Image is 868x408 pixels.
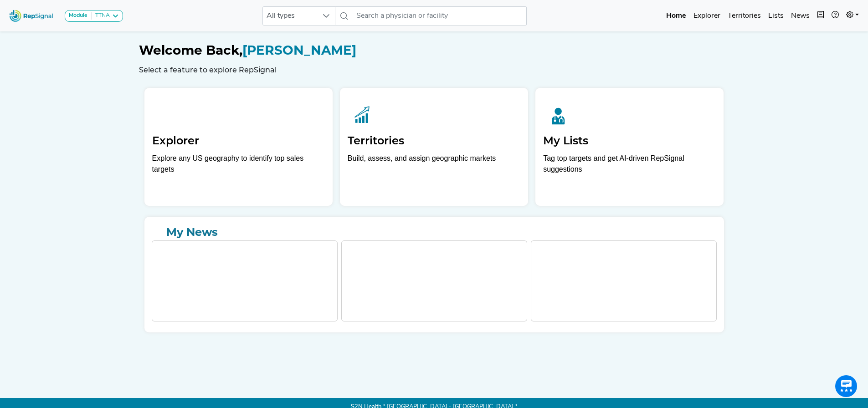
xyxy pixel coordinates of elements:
[69,13,87,18] strong: Module
[353,6,527,25] input: Search a physician or facility
[543,153,716,180] p: Tag top targets and get AI-driven RepSignal suggestions
[724,7,765,25] a: Territories
[348,153,520,180] p: Build, assess, and assign geographic markets
[348,134,520,148] h2: Territories
[65,10,123,22] button: ModuleTTNA
[543,134,716,148] h2: My Lists
[144,88,333,206] a: ExplorerExplore any US geography to identify top sales targets
[663,7,690,25] a: Home
[535,88,724,206] a: My ListsTag top targets and get AI-driven RepSignal suggestions
[92,12,110,20] div: TTNA
[787,7,813,25] a: News
[263,7,318,25] span: All types
[139,66,729,74] h6: Select a feature to explore RepSignal
[152,134,325,148] h2: Explorer
[139,42,242,58] span: Welcome Back,
[152,153,325,175] div: Explore any US geography to identify top sales targets
[690,7,724,25] a: Explorer
[340,88,528,206] a: TerritoriesBuild, assess, and assign geographic markets
[152,224,717,240] a: My News
[813,7,828,25] button: Intel Book
[765,7,787,25] a: Lists
[139,43,729,58] h1: [PERSON_NAME]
